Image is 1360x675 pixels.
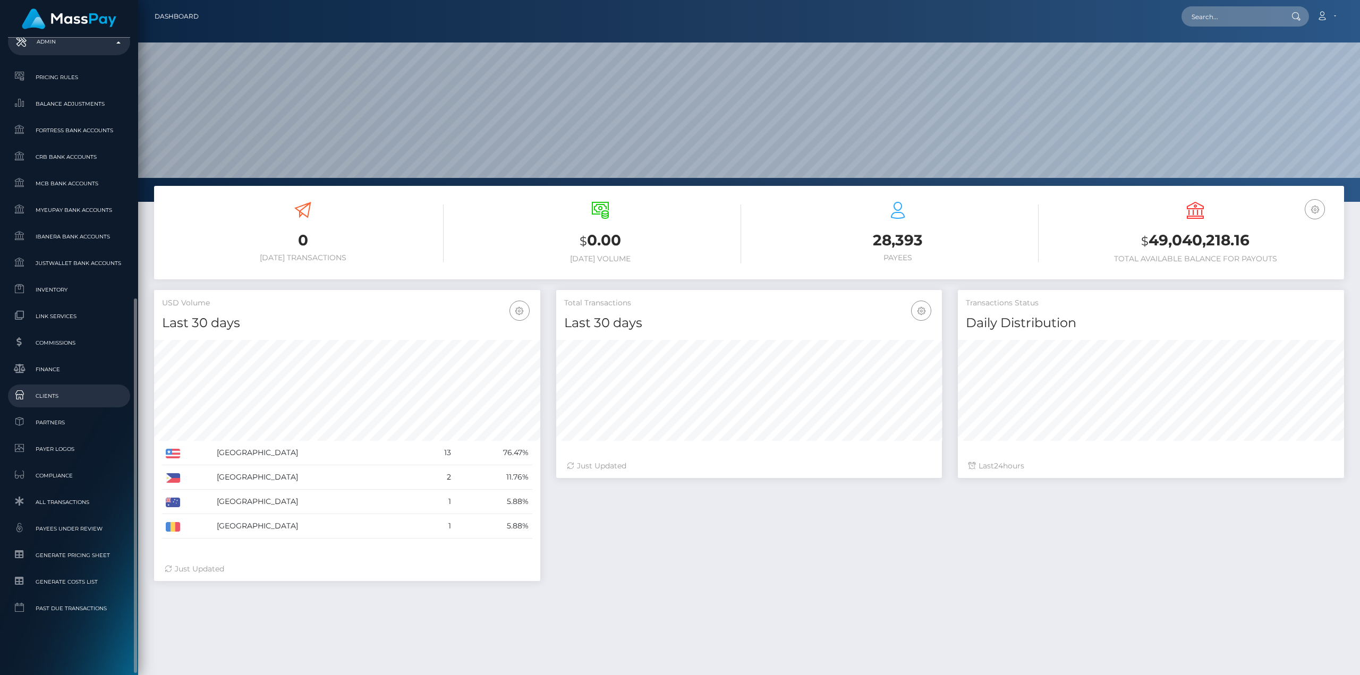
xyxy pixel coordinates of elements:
[12,257,126,269] span: JustWallet Bank Accounts
[162,253,444,262] h6: [DATE] Transactions
[1181,6,1281,27] input: Search...
[8,305,130,328] a: Link Services
[166,473,180,483] img: PH.png
[455,490,532,514] td: 5.88%
[8,517,130,540] a: Payees under Review
[8,278,130,301] a: Inventory
[12,124,126,136] span: Fortress Bank Accounts
[213,441,421,465] td: [GEOGRAPHIC_DATA]
[966,314,1336,332] h4: Daily Distribution
[8,358,130,381] a: Finance
[213,465,421,490] td: [GEOGRAPHIC_DATA]
[421,441,455,465] td: 13
[567,460,932,472] div: Just Updated
[22,8,116,29] img: MassPay Logo
[12,469,126,482] span: Compliance
[8,199,130,221] a: MyEUPay Bank Accounts
[155,5,199,28] a: Dashboard
[564,298,934,309] h5: Total Transactions
[162,298,532,309] h5: USD Volume
[8,491,130,514] a: All Transactions
[162,230,444,251] h3: 0
[8,252,130,275] a: JustWallet Bank Accounts
[12,443,126,455] span: Payer Logos
[12,177,126,190] span: MCB Bank Accounts
[166,522,180,532] img: RO.png
[8,597,130,620] a: Past Due Transactions
[968,460,1333,472] div: Last hours
[455,514,532,539] td: 5.88%
[994,461,1003,471] span: 24
[966,298,1336,309] h5: Transactions Status
[12,151,126,163] span: CRB Bank Accounts
[8,225,130,248] a: Ibanera Bank Accounts
[12,98,126,110] span: Balance Adjustments
[12,284,126,296] span: Inventory
[213,490,421,514] td: [GEOGRAPHIC_DATA]
[8,119,130,142] a: Fortress Bank Accounts
[8,438,130,460] a: Payer Logos
[12,576,126,588] span: Generate Costs List
[8,385,130,407] a: Clients
[8,66,130,89] a: Pricing Rules
[12,363,126,375] span: Finance
[12,337,126,349] span: Commissions
[12,34,126,50] p: Admin
[757,253,1039,262] h6: Payees
[12,416,126,429] span: Partners
[564,314,934,332] h4: Last 30 days
[455,465,532,490] td: 11.76%
[421,514,455,539] td: 1
[421,465,455,490] td: 2
[162,314,532,332] h4: Last 30 days
[1141,234,1149,249] small: $
[12,204,126,216] span: MyEUPay Bank Accounts
[12,71,126,83] span: Pricing Rules
[460,254,741,263] h6: [DATE] Volume
[12,310,126,322] span: Link Services
[8,29,130,55] a: Admin
[12,230,126,243] span: Ibanera Bank Accounts
[165,563,530,575] div: Just Updated
[1055,230,1336,252] h3: 49,040,218.16
[757,230,1039,251] h3: 28,393
[12,390,126,402] span: Clients
[1055,254,1336,263] h6: Total Available Balance for Payouts
[580,234,587,249] small: $
[8,411,130,434] a: Partners
[8,92,130,115] a: Balance Adjustments
[8,146,130,168] a: CRB Bank Accounts
[460,230,741,252] h3: 0.00
[8,544,130,567] a: Generate Pricing Sheet
[455,441,532,465] td: 76.47%
[12,549,126,561] span: Generate Pricing Sheet
[166,498,180,507] img: AU.png
[8,331,130,354] a: Commissions
[166,449,180,458] img: US.png
[8,172,130,195] a: MCB Bank Accounts
[12,496,126,508] span: All Transactions
[12,523,126,535] span: Payees under Review
[421,490,455,514] td: 1
[8,464,130,487] a: Compliance
[8,570,130,593] a: Generate Costs List
[12,602,126,614] span: Past Due Transactions
[213,514,421,539] td: [GEOGRAPHIC_DATA]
